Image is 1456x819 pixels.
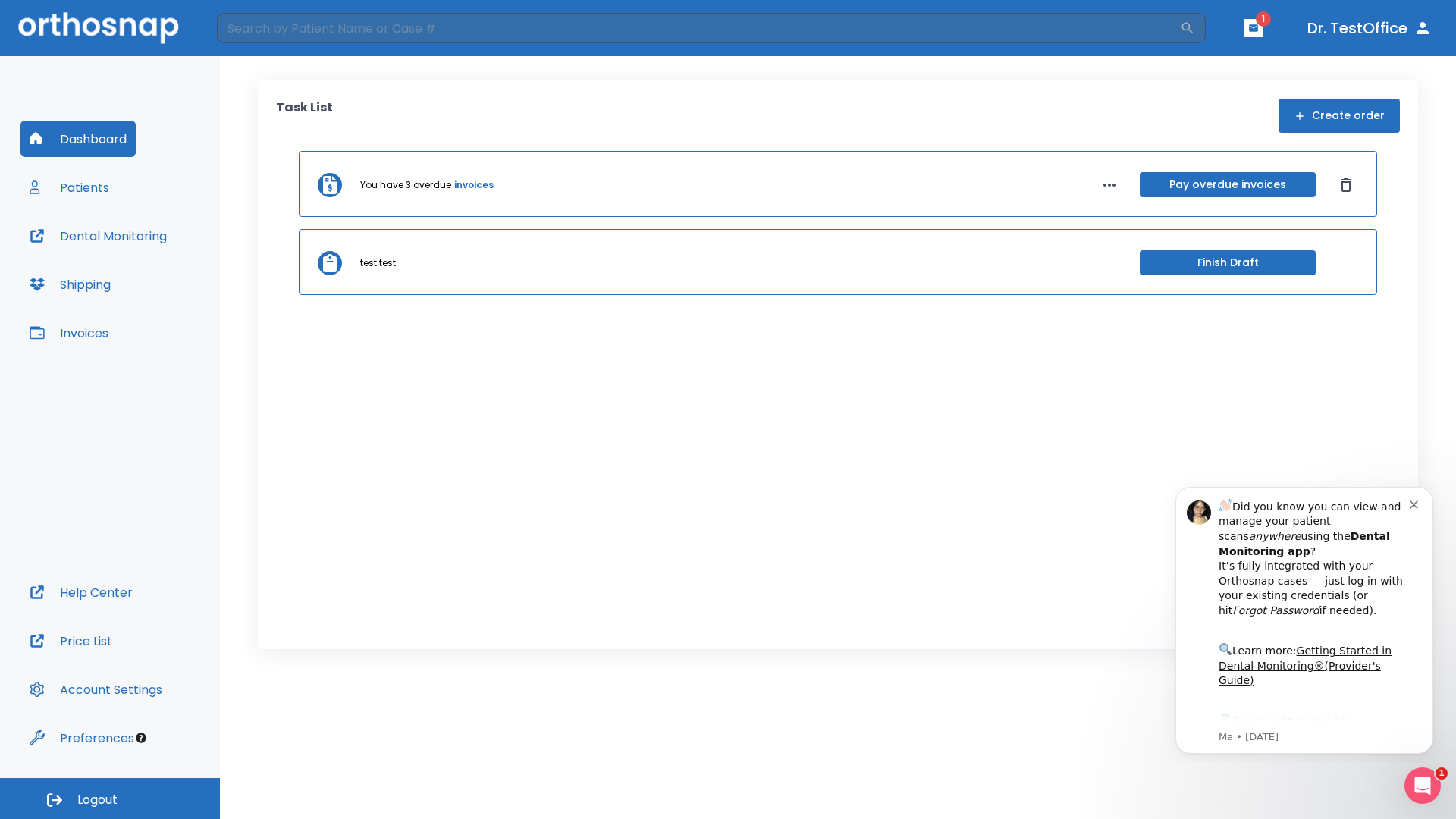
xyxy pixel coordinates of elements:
[217,13,1180,43] input: Search by Patient Name or Case #
[20,671,171,708] button: Account Settings
[20,623,121,659] button: Price List
[77,792,118,808] span: Logout
[1256,11,1271,27] span: 1
[66,242,201,269] a: App Store
[276,99,333,133] p: Task List
[1279,99,1400,133] button: Create order
[20,169,118,206] button: Patients
[20,574,142,610] button: Help Center
[20,720,143,756] button: Preferences
[1301,14,1438,42] button: Dr. TestOffice
[20,121,136,157] button: Dashboard
[454,178,494,192] a: invoices
[66,257,257,271] p: Message from Ma, sent 6w ago
[1334,173,1358,197] button: Dismiss
[18,12,179,43] img: Orthosnap
[1153,473,1456,763] iframe: Intercom notifications message
[360,256,396,270] p: test test
[134,731,148,745] div: Tooltip anchor
[360,178,451,192] p: You have 3 overdue
[1140,172,1316,197] button: Pay overdue invoices
[20,266,120,303] button: Shipping
[1140,250,1316,275] button: Finish Draft
[20,315,118,351] button: Invoices
[20,218,176,254] button: Dental Monitoring
[257,24,269,36] button: Dismiss notification
[1436,767,1448,780] span: 1
[66,238,257,315] div: Download the app: | ​ Let us know if you need help getting started!
[1404,767,1441,804] iframe: Intercom live chat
